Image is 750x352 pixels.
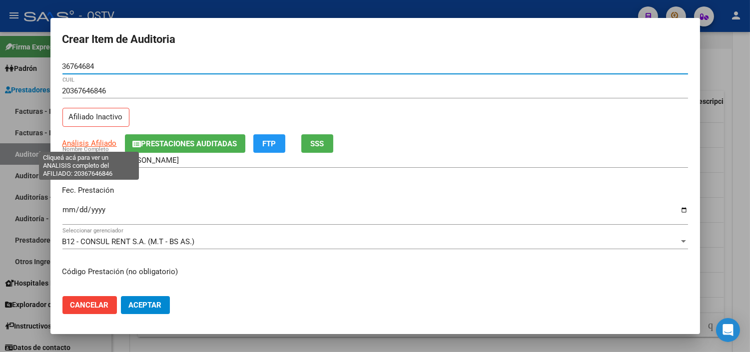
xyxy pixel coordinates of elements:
button: SSS [301,134,333,153]
h2: Crear Item de Auditoria [62,30,688,49]
button: Aceptar [121,296,170,314]
span: Aceptar [129,301,162,310]
div: Open Intercom Messenger [716,318,740,342]
button: Prestaciones Auditadas [125,134,245,153]
span: Análisis Afiliado [62,139,117,148]
p: Código Prestación (no obligatorio) [62,266,688,278]
button: Cancelar [62,296,117,314]
span: Prestaciones Auditadas [141,139,237,148]
span: SSS [310,139,324,148]
p: Afiliado Inactivo [62,108,129,127]
p: Fec. Prestación [62,185,688,196]
span: Cancelar [70,301,109,310]
button: FTP [253,134,285,153]
span: FTP [262,139,276,148]
span: B12 - CONSUL RENT S.A. (M.T - BS AS.) [62,237,195,246]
